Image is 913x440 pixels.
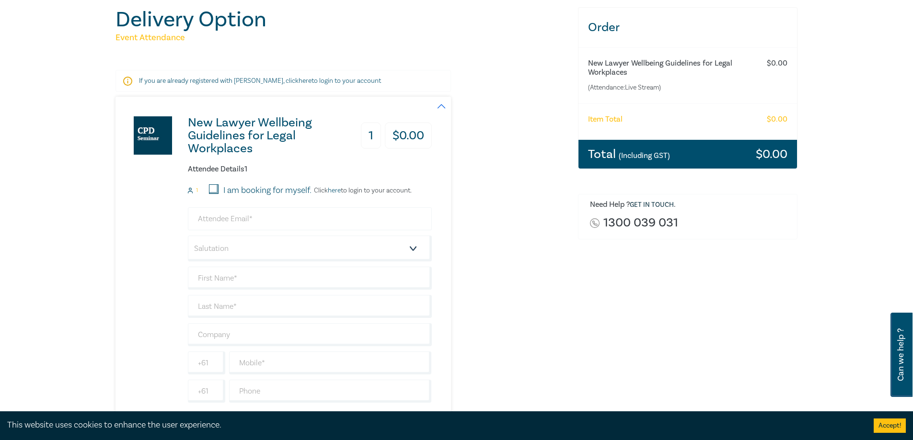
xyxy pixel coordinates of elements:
h6: $ 0.00 [767,59,787,68]
button: Accept cookies [874,418,906,433]
h6: Attendee Details 1 [188,165,432,174]
h3: 1 [361,123,381,149]
a: here [328,186,341,195]
h1: Delivery Option [116,7,566,32]
h5: Event Attendance [116,32,566,44]
h3: New Lawyer Wellbeing Guidelines for Legal Workplaces [188,116,346,155]
span: Can we help ? [896,318,905,391]
div: This website uses cookies to enhance the user experience. [7,419,859,431]
h6: $ 0.00 [767,115,787,124]
img: New Lawyer Wellbeing Guidelines for Legal Workplaces [134,116,172,155]
input: +61 [188,380,225,403]
a: 1300 039 031 [603,216,678,229]
label: I am booking for myself. [223,184,312,197]
h3: Total [588,148,670,160]
h3: $ 0.00 [756,148,787,160]
small: 1 [196,187,198,194]
a: Get in touch [630,201,674,209]
input: Last Name* [188,295,432,318]
h3: $ 0.00 [385,123,432,149]
h6: Item Total [588,115,623,124]
small: (Attendance: Live Stream ) [588,83,750,92]
h3: Order [578,8,797,47]
h6: Need Help ? . [590,200,790,210]
input: Attendee Email* [188,207,432,230]
a: here [299,77,312,85]
p: Click to login to your account. [312,187,412,194]
input: Company [188,323,432,346]
input: Phone [229,380,432,403]
input: +61 [188,351,225,374]
small: (Including GST) [619,151,670,160]
input: First Name* [188,267,432,290]
input: Mobile* [229,351,432,374]
p: If you are already registered with [PERSON_NAME], click to login to your account [139,76,428,86]
h6: New Lawyer Wellbeing Guidelines for Legal Workplaces [588,59,750,77]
